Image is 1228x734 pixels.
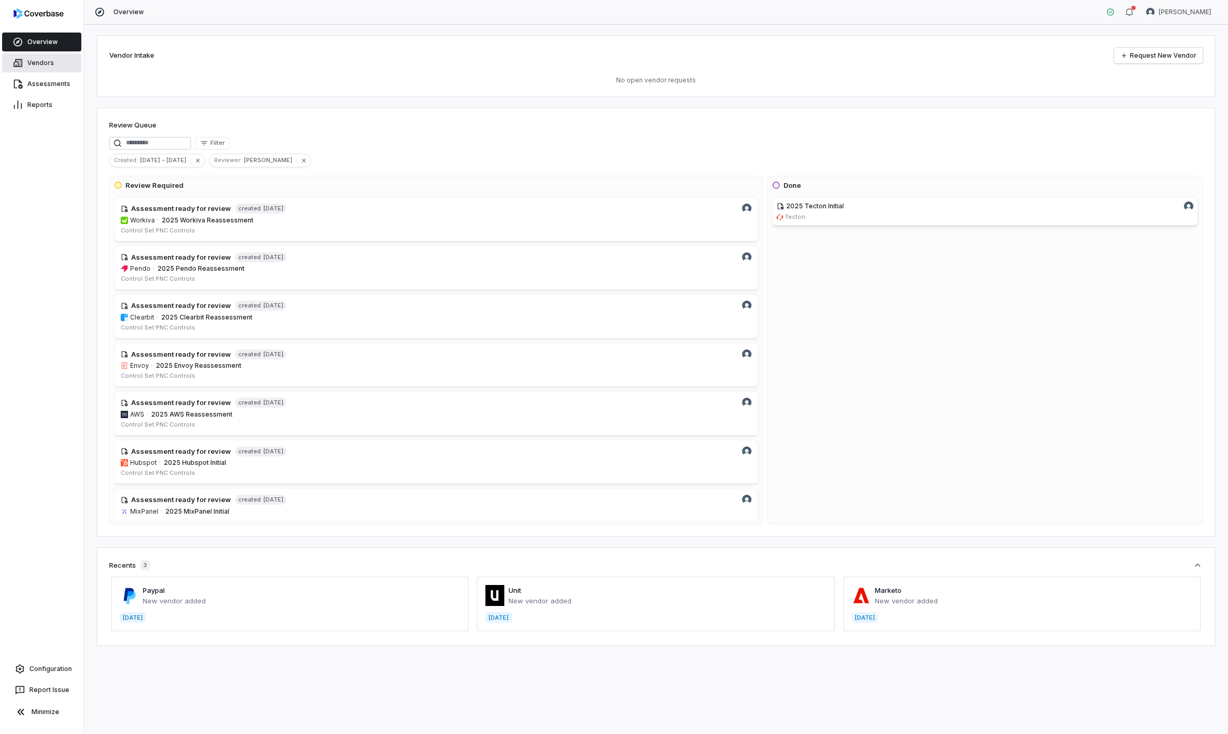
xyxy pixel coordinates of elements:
span: [DATE] [263,496,283,504]
a: Assessments [2,75,81,93]
span: [DATE] [263,350,283,358]
a: Unit [509,586,521,594]
a: Daniel Aranibar avatarAssessment ready for reviewcreated[DATE]mixpanel.comMixPanel·2025 MixPanel ... [114,488,758,533]
a: Configuration [4,659,79,678]
img: Daniel Aranibar avatar [742,301,751,310]
span: Tecton [785,213,806,221]
a: Daniel Aranibar avatarAssessment ready for reviewcreated[DATE]clearbit.comClearbit·2025 Clearbit ... [114,294,758,338]
img: Daniel Aranibar avatar [742,252,751,262]
span: Control Set: PNC Controls [121,372,195,379]
a: Paypal [143,586,165,594]
span: [PERSON_NAME] [1159,8,1211,16]
button: Daniel Aranibar avatar[PERSON_NAME] [1140,4,1218,20]
h4: Assessment ready for review [131,252,231,263]
span: MixPanel [130,507,158,516]
h4: Assessment ready for review [131,446,231,457]
h3: Done [784,180,801,191]
span: [DATE] [263,253,283,261]
a: Daniel Aranibar avatarAssessment ready for reviewcreated[DATE]hubspot.comHubspot·2025 Hubspot Ini... [114,440,758,484]
span: AWS [130,410,144,419]
h4: Assessment ready for review [131,495,231,505]
h4: Assessment ready for review [131,301,231,311]
span: Control Set: PNC Controls [121,518,195,525]
span: 2025 Pendo Reassessment [157,264,245,272]
span: Envoy [130,361,149,370]
button: Report Issue [4,680,79,699]
button: Recents3 [109,560,1203,570]
span: · [151,361,153,370]
span: 2025 Workiva Reassessment [162,216,253,224]
span: 2025 Hubspot Initial [164,459,226,466]
span: · [156,313,158,322]
img: Daniel Aranibar avatar [742,398,751,407]
span: created [238,302,261,310]
span: created [238,253,261,261]
button: Filter [195,137,229,150]
span: [DATE] [263,205,283,212]
h4: Assessment ready for review [131,204,231,214]
span: · [161,507,162,516]
span: 2025 AWS Reassessment [151,410,232,418]
span: [DATE] [263,302,283,310]
span: created [238,205,261,212]
h4: Assessment ready for review [131,349,231,360]
span: Overview [113,8,144,16]
a: Reports [2,95,81,114]
span: Control Set: PNC Controls [121,227,195,234]
span: created [238,399,261,407]
img: Daniel Aranibar avatar [742,204,751,213]
span: [DATE] [263,448,283,455]
a: Marketo [875,586,902,594]
img: Daniel Aranibar avatar [742,495,751,504]
p: No open vendor requests [109,76,1203,84]
img: logo-D7KZi-bG.svg [14,8,63,19]
a: Daniel Aranibar avatarAssessment ready for reviewcreated[DATE]envoy.comEnvoy·2025 Envoy Reassessm... [114,343,758,387]
h2: Vendor Intake [109,50,154,61]
span: Workiva [130,216,155,225]
span: Created : [110,155,140,165]
img: Daniel Aranibar avatar [1146,8,1155,16]
span: Filter [210,139,225,147]
span: created [238,448,261,455]
span: · [159,459,161,467]
span: created [238,496,261,504]
a: Request New Vendor [1114,48,1203,63]
h1: Review Queue [109,120,156,131]
span: Control Set: PNC Controls [121,324,195,331]
h3: Review Required [125,180,184,191]
span: · [153,264,154,273]
span: 2025 Tecton Initial [786,202,844,210]
span: Control Set: PNC Controls [121,421,195,428]
span: Control Set: PNC Controls [121,275,195,282]
span: [PERSON_NAME] [244,155,297,165]
span: [DATE] [263,399,283,407]
a: Overview [2,33,81,51]
span: · [157,216,158,225]
span: · [146,410,148,419]
span: Hubspot [130,459,157,467]
span: Clearbit [130,313,154,322]
img: Daniel Aranibar avatar [1184,201,1193,211]
a: Daniel Aranibar avatarAssessment ready for reviewcreated[DATE]pendo.ioPendo·2025 Pendo Reassessme... [114,246,758,290]
a: Daniel Aranibar avatarAssessment ready for reviewcreated[DATE]aws.comAWS·2025 AWS ReassessmentCon... [114,391,758,435]
span: created [238,350,261,358]
img: Daniel Aranibar avatar [742,446,751,456]
a: Daniel Aranibar avatarAssessment ready for reviewcreated[DATE]workiva.comWorkiva·2025 Workiva Rea... [114,197,758,241]
span: 2025 Clearbit Reassessment [161,313,252,321]
a: Vendors [2,54,81,72]
span: 3 [140,560,150,570]
img: Daniel Aranibar avatar [742,349,751,359]
div: Recents [109,560,150,570]
span: Control Set: PNC Controls [121,469,195,476]
h4: Assessment ready for review [131,398,231,408]
span: 2025 Envoy Reassessment [156,361,241,369]
span: Pendo [130,264,151,273]
button: Minimize [4,701,79,722]
span: Reviewer : [210,155,244,165]
span: 2025 MixPanel Initial [165,507,229,515]
a: 2025 Tecton InitialDaniel Aranibar avatartecton.aiTecton [772,197,1198,226]
span: [DATE] - [DATE] [140,155,190,165]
